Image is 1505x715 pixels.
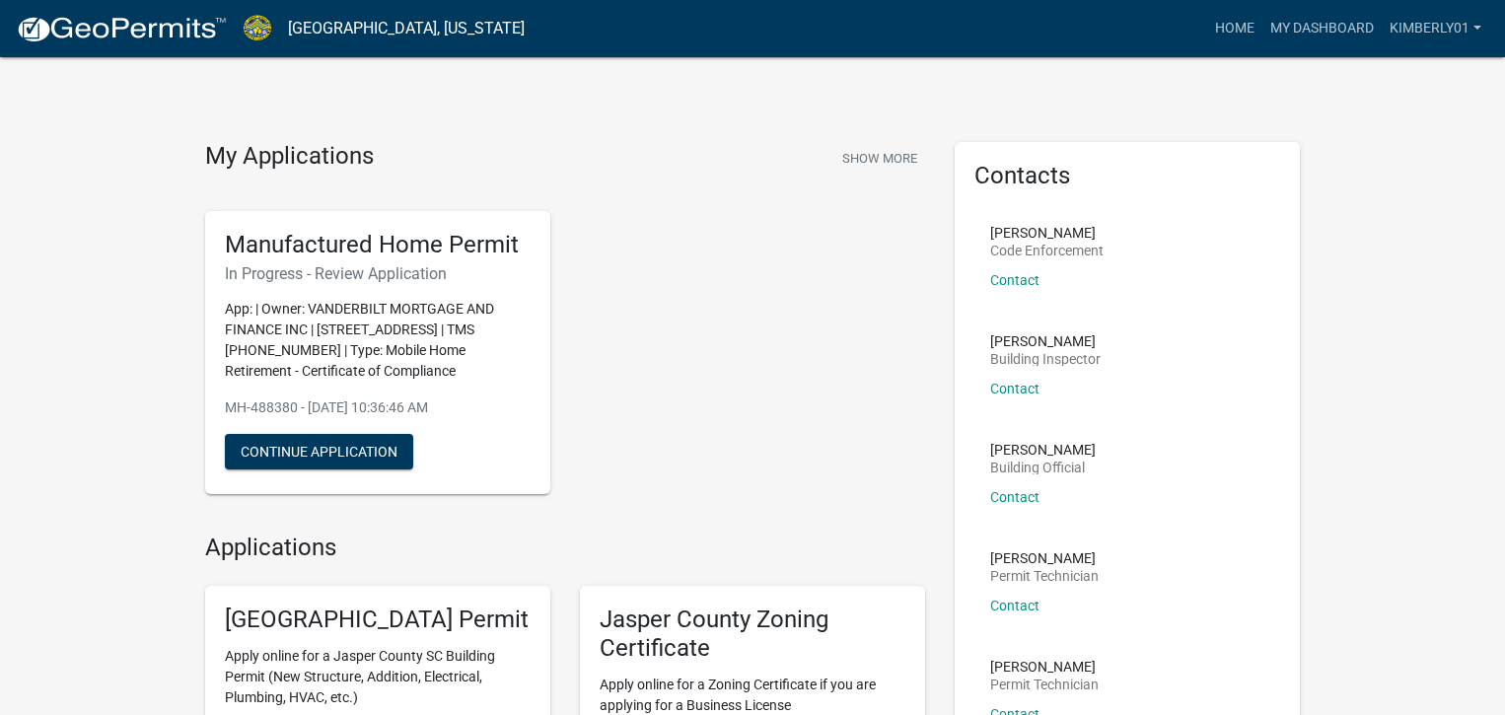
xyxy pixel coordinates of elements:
[225,606,531,634] h5: [GEOGRAPHIC_DATA] Permit
[990,598,1039,613] a: Contact
[225,434,413,469] button: Continue Application
[600,606,905,663] h5: Jasper County Zoning Certificate
[1207,10,1262,47] a: Home
[834,142,925,175] button: Show More
[990,569,1099,583] p: Permit Technician
[990,272,1039,288] a: Contact
[990,461,1096,474] p: Building Official
[990,443,1096,457] p: [PERSON_NAME]
[205,534,925,562] h4: Applications
[225,231,531,259] h5: Manufactured Home Permit
[974,162,1280,190] h5: Contacts
[225,397,531,418] p: MH-488380 - [DATE] 10:36:46 AM
[990,226,1104,240] p: [PERSON_NAME]
[990,334,1101,348] p: [PERSON_NAME]
[990,489,1039,505] a: Contact
[990,352,1101,366] p: Building Inspector
[990,244,1104,257] p: Code Enforcement
[243,15,272,41] img: Jasper County, South Carolina
[288,12,525,45] a: [GEOGRAPHIC_DATA], [US_STATE]
[990,381,1039,396] a: Contact
[1262,10,1382,47] a: My Dashboard
[225,646,531,708] p: Apply online for a Jasper County SC Building Permit (New Structure, Addition, Electrical, Plumbin...
[990,678,1099,691] p: Permit Technician
[990,551,1099,565] p: [PERSON_NAME]
[225,299,531,382] p: App: | Owner: VANDERBILT MORTGAGE AND FINANCE INC | [STREET_ADDRESS] | TMS [PHONE_NUMBER] | Type:...
[990,660,1099,674] p: [PERSON_NAME]
[205,142,374,172] h4: My Applications
[225,264,531,283] h6: In Progress - Review Application
[1382,10,1489,47] a: kimberly01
